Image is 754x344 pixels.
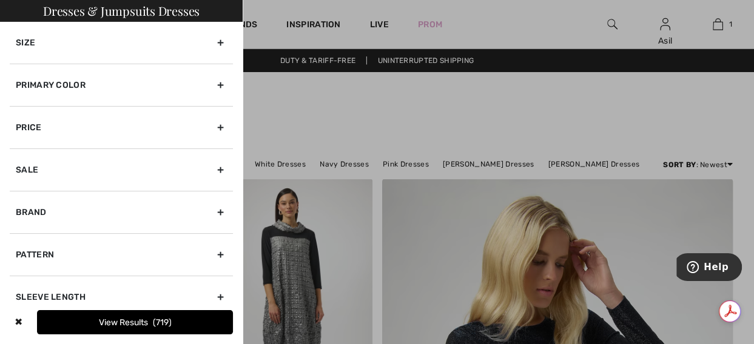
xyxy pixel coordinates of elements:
[10,64,233,106] div: Primary Color
[10,191,233,233] div: Brand
[10,106,233,148] div: Price
[10,310,27,334] div: ✖
[10,233,233,276] div: Pattern
[676,253,742,283] iframe: Opens a widget where you can find more information
[153,317,172,328] span: 719
[10,148,233,191] div: Sale
[37,310,233,334] button: View Results719
[10,276,233,318] div: Sleeve length
[10,22,233,64] div: Size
